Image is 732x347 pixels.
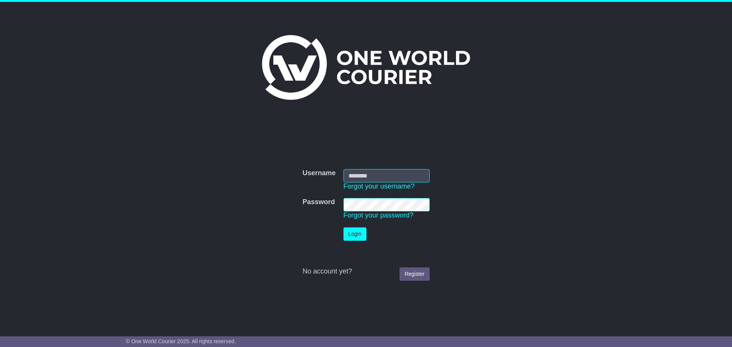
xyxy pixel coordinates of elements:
span: © One World Courier 2025. All rights reserved. [126,338,236,344]
img: One World [262,35,470,100]
a: Forgot your password? [344,211,414,219]
label: Username [302,169,335,177]
div: No account yet? [302,267,429,276]
label: Password [302,198,335,206]
a: Register [400,267,429,281]
a: Forgot your username? [344,182,415,190]
button: Login [344,227,366,241]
